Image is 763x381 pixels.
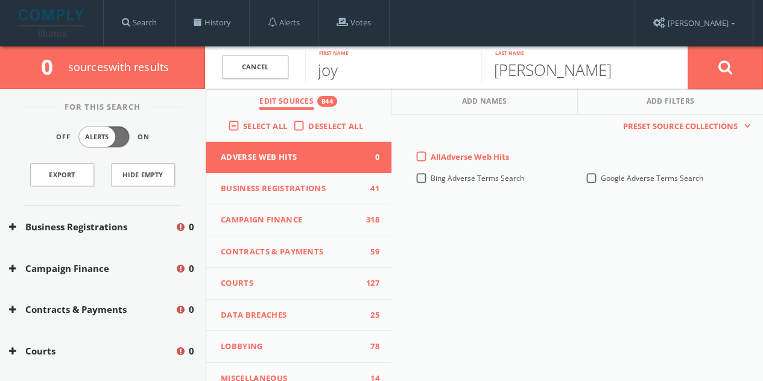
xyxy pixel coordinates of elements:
button: Campaign Finance [9,262,175,276]
span: 0 [41,52,63,81]
button: Add Filters [578,89,763,115]
span: Google Adverse Terms Search [601,173,703,183]
span: On [138,132,150,142]
span: Preset Source Collections [617,121,744,133]
button: Business Registrations41 [206,173,391,205]
span: 59 [361,246,379,258]
span: 41 [361,183,379,195]
span: 0 [361,151,379,163]
span: Contracts & Payments [221,246,361,258]
span: Add Names [462,96,507,110]
span: Edit Sources [259,96,314,110]
button: Add Names [391,89,577,115]
button: Lobbying78 [206,331,391,363]
span: 25 [361,309,379,321]
button: Business Registrations [9,220,175,234]
span: 0 [189,344,194,358]
span: Data Breaches [221,309,361,321]
button: Courts127 [206,268,391,300]
span: 318 [361,214,379,226]
button: Edit Sources844 [206,89,391,115]
span: 0 [189,303,194,316]
div: 844 [317,96,337,107]
span: 127 [361,277,379,289]
span: Bing Adverse Terms Search [431,173,524,183]
button: Contracts & Payments [9,303,175,316]
span: source s with results [68,60,169,74]
button: Hide Empty [111,163,175,186]
span: 78 [361,341,379,353]
button: Adverse Web Hits0 [206,142,391,173]
span: All Adverse Web Hits [431,151,509,162]
button: Data Breaches25 [206,300,391,332]
span: Adverse Web Hits [221,151,361,163]
img: illumis [19,9,86,37]
span: Deselect All [308,121,363,131]
span: Add Filters [647,96,695,110]
span: Off [56,132,71,142]
span: 0 [189,220,194,234]
a: Export [30,163,94,186]
span: 0 [189,262,194,276]
span: Select All [243,121,287,131]
span: Campaign Finance [221,214,361,226]
span: Lobbying [221,341,361,353]
button: Preset Source Collections [617,121,751,133]
button: Contracts & Payments59 [206,236,391,268]
button: Campaign Finance318 [206,204,391,236]
span: Courts [221,277,361,289]
a: Cancel [222,55,288,79]
button: Courts [9,344,175,358]
span: For This Search [55,101,150,113]
span: Business Registrations [221,183,361,195]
